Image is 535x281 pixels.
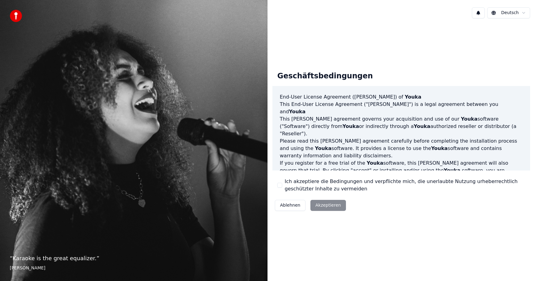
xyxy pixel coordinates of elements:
[289,109,305,114] span: Youka
[285,178,525,193] label: Ich akzeptiere die Bedingungen und verpflichte mich, die unerlaubte Nutzung urheberrechtlich gesc...
[280,159,523,189] p: If you register for a free trial of the software, this [PERSON_NAME] agreement will also govern t...
[275,200,305,211] button: Ablehnen
[414,123,430,129] span: Youka
[280,137,523,159] p: Please read this [PERSON_NAME] agreement carefully before completing the installation process and...
[272,66,378,86] div: Geschäftsbedingungen
[315,145,332,151] span: Youka
[444,167,460,173] span: Youka
[431,145,448,151] span: Youka
[367,160,383,166] span: Youka
[280,101,523,115] p: This End-User License Agreement ("[PERSON_NAME]") is a legal agreement between you and
[280,115,523,137] p: This [PERSON_NAME] agreement governs your acquisition and use of our software ("Software") direct...
[280,93,523,101] h3: End-User License Agreement ([PERSON_NAME]) of
[10,254,258,263] p: “ Karaoke is the great equalizer. ”
[10,10,22,22] img: youka
[405,94,421,100] span: Youka
[10,265,258,271] footer: [PERSON_NAME]
[461,116,477,122] span: Youka
[343,123,359,129] span: Youka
